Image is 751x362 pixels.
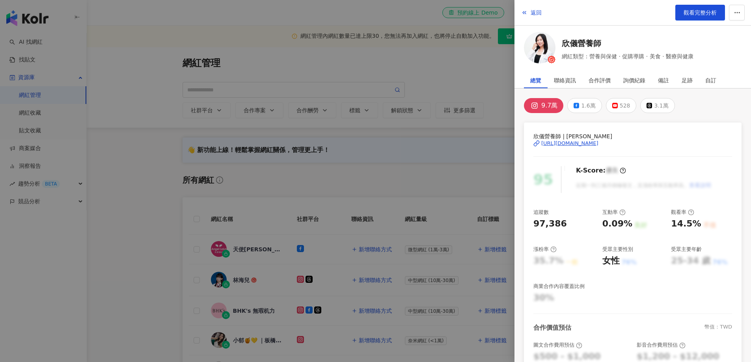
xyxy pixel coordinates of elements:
button: 9.7萬 [524,98,563,113]
div: 1.6萬 [581,100,595,111]
div: 受眾主要性別 [602,246,633,253]
div: 追蹤數 [533,209,549,216]
div: 97,386 [533,218,567,230]
div: 幣值：TWD [704,323,732,332]
div: 9.7萬 [541,100,557,111]
span: 返回 [531,9,542,16]
button: 1.6萬 [567,98,602,113]
div: 備註 [658,72,669,88]
div: [URL][DOMAIN_NAME] [541,140,598,147]
div: 商業合作內容覆蓋比例 [533,283,585,290]
div: 3.1萬 [654,100,668,111]
span: 欣儀營養師 | [PERSON_NAME] [533,132,732,141]
div: 總覽 [530,72,541,88]
div: 14.5% [671,218,701,230]
div: 女性 [602,255,620,267]
button: 3.1萬 [640,98,675,113]
div: 足跡 [682,72,693,88]
div: 自訂 [705,72,716,88]
img: KOL Avatar [524,32,555,63]
a: [URL][DOMAIN_NAME] [533,140,732,147]
div: 合作價值預估 [533,323,571,332]
button: 返回 [521,5,542,20]
div: 528 [620,100,630,111]
a: 欣儀營養師 [562,38,693,49]
div: 0.09% [602,218,632,230]
span: 觀看完整分析 [684,9,717,16]
div: 受眾主要年齡 [671,246,702,253]
div: 互動率 [602,209,626,216]
div: 影音合作費用預估 [637,342,686,349]
div: 詢價紀錄 [623,72,645,88]
div: 觀看率 [671,209,694,216]
span: 網紅類型：營養與保健 · 促購導購 · 美食 · 醫療與健康 [562,52,693,61]
a: KOL Avatar [524,32,555,66]
div: 合作評價 [589,72,611,88]
div: 圖文合作費用預估 [533,342,582,349]
a: 觀看完整分析 [675,5,725,20]
button: 528 [606,98,637,113]
div: K-Score : [576,166,626,175]
div: 聯絡資訊 [554,72,576,88]
div: 漲粉率 [533,246,557,253]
